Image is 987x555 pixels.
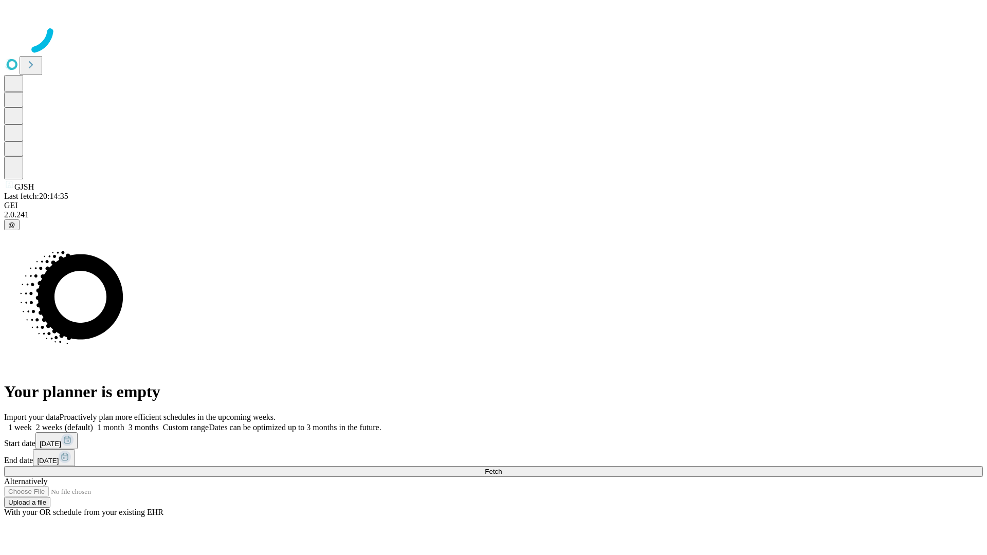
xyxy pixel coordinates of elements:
[40,440,61,448] span: [DATE]
[37,457,59,465] span: [DATE]
[163,423,209,432] span: Custom range
[14,182,34,191] span: GJSH
[209,423,381,432] span: Dates can be optimized up to 3 months in the future.
[8,423,32,432] span: 1 week
[4,192,68,200] span: Last fetch: 20:14:35
[4,413,60,421] span: Import your data
[485,468,502,475] span: Fetch
[129,423,159,432] span: 3 months
[36,423,93,432] span: 2 weeks (default)
[35,432,78,449] button: [DATE]
[33,449,75,466] button: [DATE]
[4,210,983,219] div: 2.0.241
[4,466,983,477] button: Fetch
[4,508,163,516] span: With your OR schedule from your existing EHR
[4,382,983,401] h1: Your planner is empty
[60,413,276,421] span: Proactively plan more efficient schedules in the upcoming weeks.
[4,477,47,486] span: Alternatively
[8,221,15,229] span: @
[4,497,50,508] button: Upload a file
[4,219,20,230] button: @
[97,423,124,432] span: 1 month
[4,432,983,449] div: Start date
[4,201,983,210] div: GEI
[4,449,983,466] div: End date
